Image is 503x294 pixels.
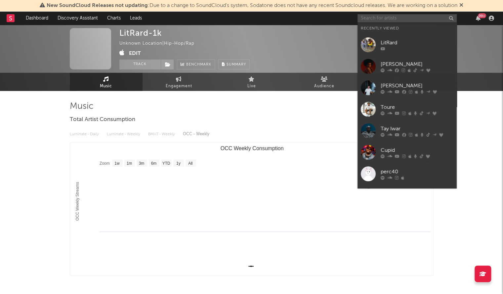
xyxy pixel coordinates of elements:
[166,82,192,90] span: Engagement
[357,77,457,99] a: [PERSON_NAME]
[114,161,120,166] text: 1w
[75,182,80,221] text: OCC Weekly Streams
[357,14,457,22] input: Search for artists
[381,168,453,176] div: perc40
[357,99,457,120] a: Toure
[247,82,256,90] span: Live
[126,161,132,166] text: 1m
[220,146,283,151] text: OCC Weekly Consumption
[119,60,161,69] button: Track
[381,82,453,90] div: [PERSON_NAME]
[70,73,143,91] a: Music
[47,3,457,8] span: : Due to a change to SoundCloud's system, Sodatone does not have any recent Soundcloud releases. ...
[381,39,453,47] div: LitRard
[314,82,334,90] span: Audience
[357,163,457,185] a: perc40
[357,142,457,163] a: Cupid
[381,60,453,68] div: [PERSON_NAME]
[47,3,148,8] span: New SoundCloud Releases not updating
[139,161,144,166] text: 3m
[151,161,156,166] text: 6m
[357,34,457,56] a: LitRard
[177,60,215,69] a: Benchmark
[176,161,180,166] text: 1y
[70,143,434,275] svg: OCC Weekly Consumption
[188,161,192,166] text: All
[186,61,211,69] span: Benchmark
[100,161,110,166] text: Zoom
[53,12,103,25] a: Discovery Assistant
[143,73,215,91] a: Engagement
[119,28,162,38] div: LitRard-1k
[215,73,288,91] a: Live
[476,16,481,21] button: 99+
[119,40,202,48] div: Unknown Location | Hip-Hop/Rap
[21,12,53,25] a: Dashboard
[288,73,361,91] a: Audience
[162,161,170,166] text: YTD
[357,120,457,142] a: Tay Iwar
[381,125,453,133] div: Tay Iwar
[129,49,141,58] button: Edit
[478,13,486,18] div: 99 +
[103,12,125,25] a: Charts
[381,103,453,111] div: Toure
[357,185,457,206] a: Sunnan
[381,146,453,154] div: Cupid
[70,116,135,124] span: Total Artist Consumption
[218,60,250,69] button: Summary
[100,82,112,90] span: Music
[125,12,147,25] a: Leads
[361,24,453,32] div: Recently Viewed
[357,56,457,77] a: [PERSON_NAME]
[459,3,463,8] span: Dismiss
[227,63,246,66] span: Summary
